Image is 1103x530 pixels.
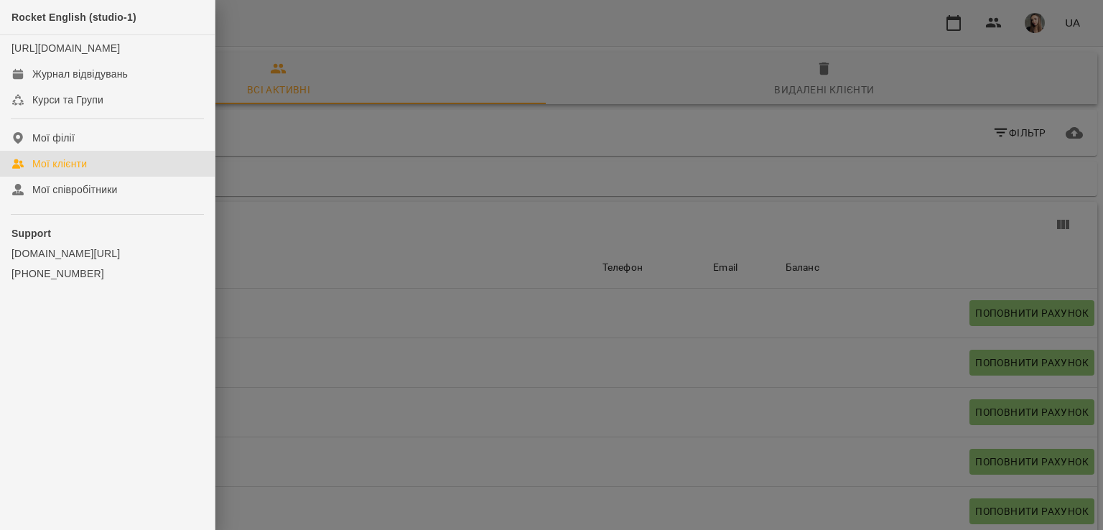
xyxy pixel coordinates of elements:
[32,67,128,81] div: Журнал відвідувань
[11,42,120,54] a: [URL][DOMAIN_NAME]
[32,131,75,145] div: Мої філії
[11,266,203,281] a: [PHONE_NUMBER]
[32,157,87,171] div: Мої клієнти
[11,226,203,241] p: Support
[32,182,118,197] div: Мої співробітники
[32,93,103,107] div: Курси та Групи
[11,246,203,261] a: [DOMAIN_NAME][URL]
[11,11,136,23] span: Rocket English (studio-1)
